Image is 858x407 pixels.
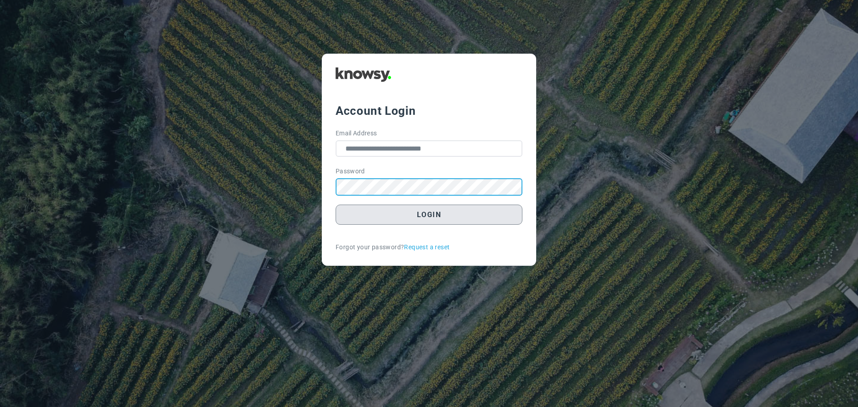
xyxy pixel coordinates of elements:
[336,129,377,138] label: Email Address
[404,243,450,252] a: Request a reset
[336,103,522,119] div: Account Login
[336,205,522,225] button: Login
[336,167,365,176] label: Password
[336,243,522,252] div: Forgot your password?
